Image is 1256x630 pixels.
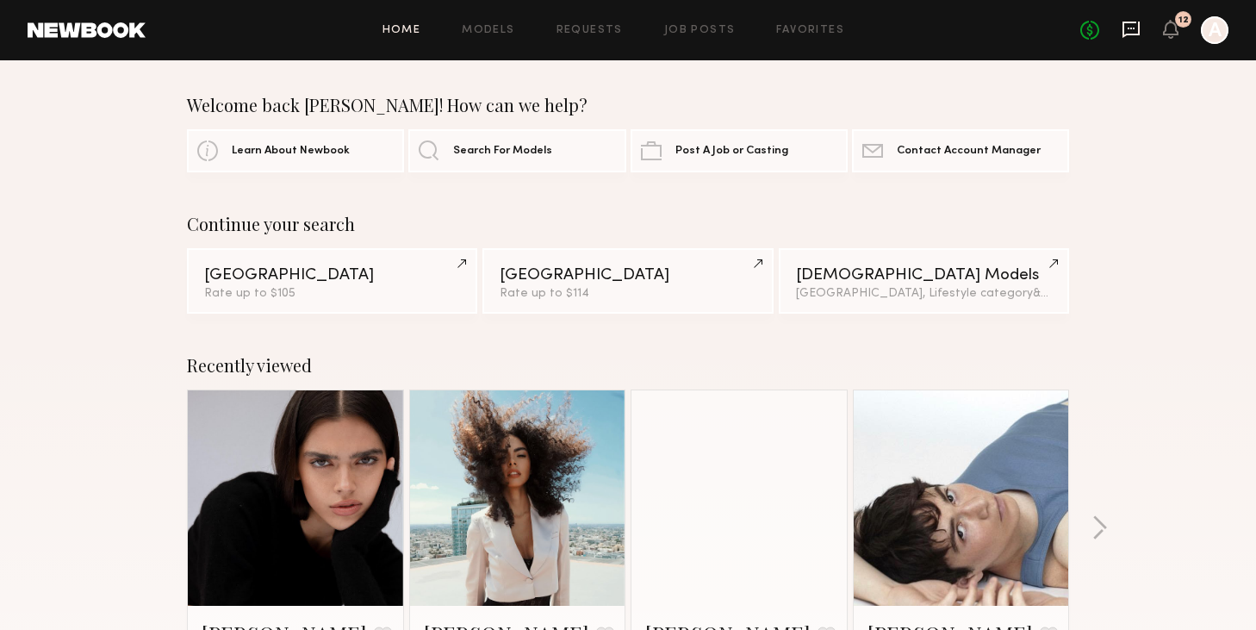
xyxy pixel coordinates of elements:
a: Post A Job or Casting [631,129,848,172]
a: A [1201,16,1228,44]
a: Requests [556,25,623,36]
div: [GEOGRAPHIC_DATA] [204,267,460,284]
span: & 1 other filter [1033,288,1107,299]
a: [DEMOGRAPHIC_DATA] Models[GEOGRAPHIC_DATA], Lifestyle category&1other filter [779,248,1069,314]
div: Rate up to $114 [500,288,755,300]
div: Recently viewed [187,355,1069,376]
span: Search For Models [453,146,552,157]
div: Continue your search [187,214,1069,234]
a: Learn About Newbook [187,129,404,172]
a: [GEOGRAPHIC_DATA]Rate up to $105 [187,248,477,314]
a: Favorites [776,25,844,36]
div: [DEMOGRAPHIC_DATA] Models [796,267,1052,284]
div: Welcome back [PERSON_NAME]! How can we help? [187,95,1069,115]
span: Learn About Newbook [232,146,350,157]
div: [GEOGRAPHIC_DATA], Lifestyle category [796,288,1052,300]
div: [GEOGRAPHIC_DATA] [500,267,755,284]
span: Contact Account Manager [897,146,1041,157]
div: 12 [1178,16,1189,25]
a: Contact Account Manager [852,129,1069,172]
span: Post A Job or Casting [675,146,788,157]
a: Job Posts [664,25,736,36]
div: Rate up to $105 [204,288,460,300]
a: Home [382,25,421,36]
a: Models [462,25,514,36]
a: [GEOGRAPHIC_DATA]Rate up to $114 [482,248,773,314]
a: Search For Models [408,129,625,172]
